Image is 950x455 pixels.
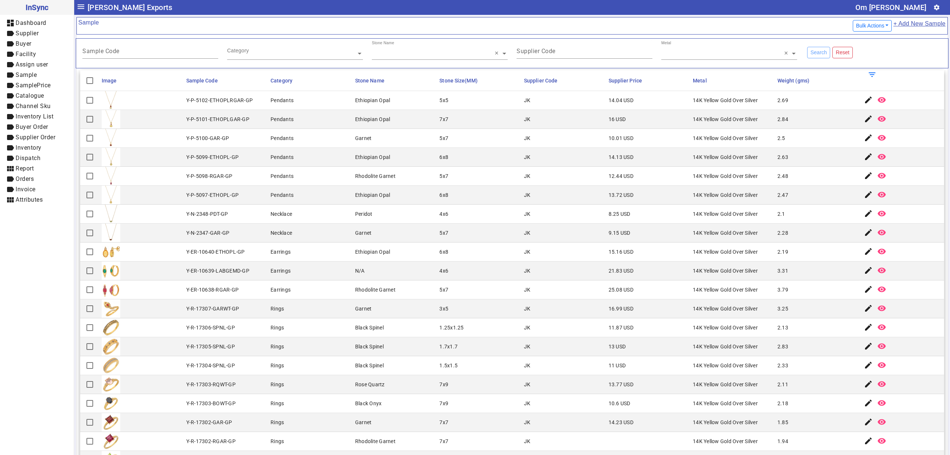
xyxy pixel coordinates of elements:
[271,343,284,350] div: Rings
[777,191,788,199] div: 2.47
[609,210,630,218] div: 8.25 USD
[439,419,448,426] div: 7x7
[186,324,235,331] div: Y-R-17306-SPNL-GP
[355,419,372,426] div: Garnet
[693,134,758,142] div: 14K Yellow Gold Over Silver
[864,152,873,161] mat-icon: edit
[271,191,294,199] div: Pendants
[864,436,873,445] mat-icon: edit
[777,116,788,123] div: 2.84
[864,190,873,199] mat-icon: edit
[693,305,758,312] div: 14K Yellow Gold Over Silver
[102,129,120,147] img: f1a084d2-cc01-4d1f-9bc7-80051add3268
[693,229,758,237] div: 14K Yellow Gold Over Silver
[16,19,46,26] span: Dashboard
[271,381,284,388] div: Rings
[439,381,448,388] div: 7x9
[524,191,531,199] div: JK
[864,209,873,218] mat-icon: edit
[693,419,758,426] div: 14K Yellow Gold Over Silver
[186,97,253,104] div: Y-P-5102-ETHOPLRGAR-GP
[855,1,926,13] div: Om [PERSON_NAME]
[524,97,531,104] div: JK
[777,134,785,142] div: 2.5
[777,286,788,293] div: 3.79
[877,361,886,370] mat-icon: remove_red_eye
[609,229,630,237] div: 9.15 USD
[102,148,120,166] img: 4b3b7b01-991f-40bb-9e9e-8a02a72cc30c
[271,286,291,293] div: Earrings
[355,78,384,84] span: Stone Name
[877,152,886,161] mat-icon: remove_red_eye
[186,210,228,218] div: Y-N-2348-PDT-GP
[693,381,758,388] div: 14K Yellow Gold Over Silver
[271,97,294,104] div: Pendants
[355,229,372,237] div: Garnet
[439,153,448,161] div: 6x8
[355,381,385,388] div: Rose Quartz
[6,112,15,121] mat-icon: label
[864,342,873,351] mat-icon: edit
[355,210,373,218] div: Peridot
[609,191,633,199] div: 13.72 USD
[16,40,32,47] span: Buyer
[853,20,892,32] button: Bulk Actions
[16,134,55,141] span: Supplier Order
[693,362,758,369] div: 14K Yellow Gold Over Silver
[524,305,531,312] div: JK
[777,78,809,84] span: Weight (gms)
[102,356,120,375] img: 6f5cb35c-65c2-4dd3-a9cf-8be740b71ae1
[893,19,946,33] a: + Add New Sample
[524,210,531,218] div: JK
[784,50,790,57] span: Clear all
[16,71,37,78] span: Sample
[524,438,531,445] div: JK
[186,78,218,84] span: Sample Code
[439,116,448,123] div: 7x7
[16,165,34,172] span: Report
[693,78,707,84] span: Metal
[186,267,249,274] div: Y-ER-10639-LABGEMD-GP
[439,78,477,84] span: Stone Size(MM)
[186,400,236,407] div: Y-R-17303-BOWT-GP
[495,50,501,57] span: Clear all
[102,413,120,432] img: d7075e38-92a5-4554-94bf-8421cb7ac2aa
[355,248,390,256] div: Ethiopian Opal
[271,153,294,161] div: Pendants
[877,266,886,275] mat-icon: remove_red_eye
[186,286,239,293] div: Y-ER-10638-RGAR-GP
[864,171,873,180] mat-icon: edit
[16,103,51,110] span: Channel Sku
[6,39,15,48] mat-icon: label
[517,48,556,55] mat-label: Supplier Code
[693,248,758,256] div: 14K Yellow Gold Over Silver
[693,97,758,104] div: 14K Yellow Gold Over Silver
[777,229,788,237] div: 2.28
[6,133,15,142] mat-icon: label
[933,4,940,11] mat-icon: settings
[186,134,229,142] div: Y-P-5100-GAR-GP
[877,171,886,180] mat-icon: remove_red_eye
[439,324,463,331] div: 1.25x1.25
[102,280,120,299] img: d73e909e-b4c9-465e-90f2-eca2270452fd
[609,97,633,104] div: 14.04 USD
[6,60,15,69] mat-icon: label
[271,172,294,180] div: Pendants
[777,400,788,407] div: 2.18
[693,438,758,445] div: 14K Yellow Gold Over Silver
[864,266,873,275] mat-icon: edit
[271,134,294,142] div: Pendants
[864,380,873,389] mat-icon: edit
[82,48,119,55] mat-label: Sample Code
[524,324,531,331] div: JK
[864,285,873,294] mat-icon: edit
[864,323,873,332] mat-icon: edit
[102,167,120,185] img: 7e7c4a1a-c9e4-41ef-b33a-3f687cace1f3
[609,362,626,369] div: 11 USD
[102,186,120,204] img: da1aa70f-d51f-4234-b485-c43c063ce0c5
[88,1,172,13] span: [PERSON_NAME] Exports
[524,229,531,237] div: JK
[16,92,44,99] span: Catalogue
[864,361,873,370] mat-icon: edit
[439,210,448,218] div: 4x6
